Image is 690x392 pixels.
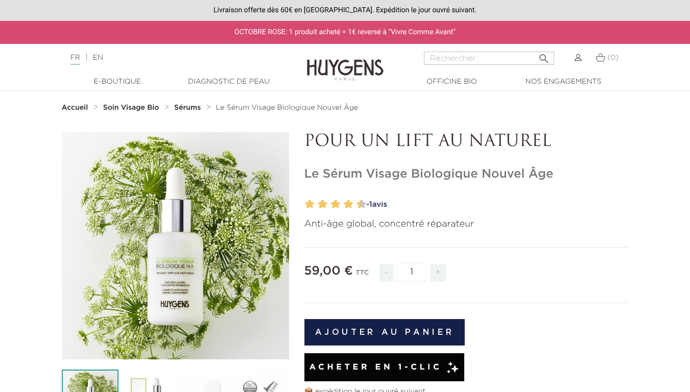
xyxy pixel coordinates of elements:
strong: Soin Visage Bio [103,104,159,111]
p: Anti-âge global, concentré réparateur [304,217,629,231]
label: 7 [341,197,345,212]
span: (0) [607,54,618,61]
a: Nos engagements [512,77,614,87]
span: + [430,264,446,282]
img: Huygens [307,43,384,82]
strong: Sérums [174,104,201,111]
label: 4 [320,197,327,212]
span: 1 [369,201,372,208]
a: -1avis [363,197,629,212]
button:  [535,48,553,62]
a: E-Boutique [66,77,169,87]
span: Le Sérum Visage Biologique Nouvel Âge [216,104,358,111]
button: Ajouter au panier [304,319,465,346]
a: EN [92,54,103,61]
strong: Accueil [62,104,88,111]
a: Diagnostic de peau [178,77,280,87]
span: - [379,264,394,282]
a: Soin Visage Bio [103,104,162,112]
i:  [538,50,550,62]
p: POUR UN LIFT AU NATUREL [304,132,629,152]
a: FR [70,54,80,65]
label: 5 [328,197,332,212]
input: Quantité [396,263,427,281]
a: Accueil [62,104,90,112]
label: 6 [333,197,341,212]
label: 9 [354,197,358,212]
div: | [65,52,280,64]
a: Officine Bio [401,77,503,87]
a: Sérums [174,104,203,112]
label: 10 [359,197,366,212]
label: 8 [346,197,353,212]
input: Rechercher [424,52,554,65]
label: 2 [307,197,315,212]
a: Le Sérum Visage Biologique Nouvel Âge [216,104,358,112]
label: 1 [303,197,306,212]
label: 3 [316,197,319,212]
h1: Le Sérum Visage Biologique Nouvel Âge [304,167,629,182]
div: TTC [355,262,369,289]
span: 59,00 € [304,265,353,277]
